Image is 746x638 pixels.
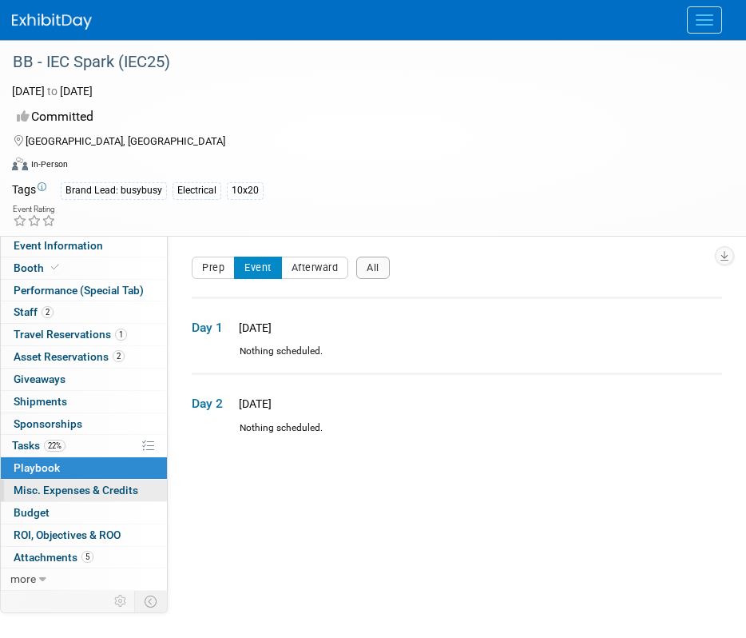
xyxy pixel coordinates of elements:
i: Booth reservation complete [51,263,59,272]
span: more [10,572,36,585]
span: Event Information [14,239,103,252]
span: [DATE] [234,321,272,334]
div: BB - IEC Spark (IEC25) [7,48,714,77]
button: All [356,257,390,279]
span: Performance (Special Tab) [14,284,144,297]
span: Misc. Expenses & Credits [14,484,138,496]
a: Asset Reservations2 [1,346,167,368]
td: Personalize Event Tab Strip [107,591,135,612]
span: 2 [113,350,125,362]
span: 5 [81,551,93,563]
a: Budget [1,502,167,524]
td: Tags [12,181,46,200]
button: Prep [192,257,235,279]
div: Brand Lead: busybusy [61,182,167,199]
img: Format-Inperson.png [12,158,28,170]
a: Attachments5 [1,547,167,568]
a: more [1,568,167,590]
span: 1 [115,329,127,341]
span: Sponsorships [14,417,82,430]
span: 2 [42,306,54,318]
a: Playbook [1,457,167,479]
button: Menu [687,6,722,34]
a: Travel Reservations1 [1,324,167,345]
div: Nothing scheduled. [192,345,722,373]
span: [GEOGRAPHIC_DATA], [GEOGRAPHIC_DATA] [26,135,225,147]
a: Sponsorships [1,413,167,435]
span: [DATE] [234,397,272,410]
a: Tasks22% [1,435,167,457]
img: ExhibitDay [12,14,92,30]
span: Travel Reservations [14,328,127,341]
a: Event Information [1,235,167,257]
span: Giveaways [14,373,65,385]
a: Staff2 [1,301,167,323]
span: 22% [44,440,65,452]
span: Tasks [12,439,65,452]
div: In-Person [30,158,68,170]
button: Event [234,257,282,279]
span: to [45,85,60,98]
a: Performance (Special Tab) [1,280,167,301]
div: Event Rating [13,205,56,213]
div: Electrical [173,182,221,199]
a: Giveaways [1,369,167,390]
span: ROI, Objectives & ROO [14,528,121,541]
div: Committed [12,103,714,131]
span: Staff [14,305,54,318]
div: 10x20 [227,182,264,199]
div: Nothing scheduled. [192,421,722,449]
span: Budget [14,506,50,519]
span: Shipments [14,395,67,408]
span: [DATE] [DATE] [12,85,93,98]
span: Playbook [14,461,60,474]
a: Booth [1,257,167,279]
a: ROI, Objectives & ROO [1,524,167,546]
span: Day 1 [192,319,232,337]
span: Attachments [14,551,93,564]
a: Shipments [1,391,167,413]
div: Event Format [12,155,726,179]
span: Asset Reservations [14,350,125,363]
a: Misc. Expenses & Credits [1,480,167,501]
span: Booth [14,261,62,274]
td: Toggle Event Tabs [135,591,168,612]
button: Afterward [281,257,349,279]
span: Day 2 [192,395,232,413]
